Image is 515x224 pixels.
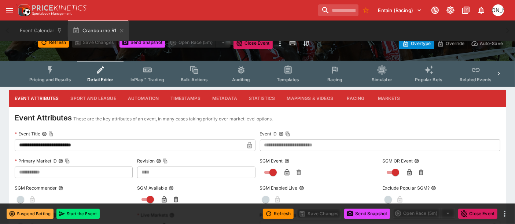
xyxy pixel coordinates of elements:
button: No Bookmarks [360,4,372,16]
button: Automation [122,90,165,107]
button: RevisionCopy To Clipboard [156,158,161,164]
p: SGM Available [137,185,167,191]
button: Close Event [458,209,497,219]
button: Event TitleCopy To Clipboard [42,131,47,137]
span: Auditing [232,77,250,82]
button: Send Snapshot [119,37,165,48]
span: InPlay™ Trading [130,77,164,82]
div: split button [168,37,231,48]
button: Refresh [263,209,294,219]
img: PriceKinetics Logo [16,3,31,18]
span: Templates [277,77,299,82]
button: Start the Event [56,209,100,219]
p: Primary Market ID [15,158,57,164]
button: more [500,209,509,218]
button: SGM Available [169,186,174,191]
button: Documentation [459,4,472,17]
button: more [276,37,284,49]
img: Sportsbook Management [32,12,72,15]
p: SGM Enabled Live [260,185,298,191]
div: Jonty Andrew [492,4,504,16]
span: Bulk Actions [181,77,208,82]
button: Event IDCopy To Clipboard [279,131,284,137]
span: Simulator [372,77,392,82]
p: SGM Event [260,158,283,164]
button: Event Attributes [9,90,65,107]
div: Event type filters [23,61,492,87]
button: Copy To Clipboard [65,158,70,164]
button: SGM OR Event [414,158,419,164]
button: Exclude Popular SGM? [431,186,436,191]
p: Event ID [260,131,277,137]
button: Timestamps [165,90,206,107]
p: SGM OR Event [382,158,413,164]
div: split button [393,208,455,219]
button: Notifications [475,4,488,17]
button: Mappings & Videos [281,90,339,107]
button: Copy To Clipboard [48,131,54,137]
button: SGM Enabled Live [299,186,304,191]
button: SGM Recommender [58,186,63,191]
button: open drawer [3,4,16,17]
p: Event Title [15,131,40,137]
button: Overtype [399,38,434,49]
span: Racing [327,77,342,82]
h4: Event Attributes [15,113,72,123]
p: Auto-Save [480,40,503,47]
p: SGM Recommender [15,185,57,191]
p: Overtype [411,40,431,47]
button: Suspend Betting [7,209,54,219]
button: Close Event [233,37,273,49]
p: Exclude Popular SGM? [382,185,430,191]
button: Copy To Clipboard [285,131,290,137]
button: Jonty Andrew [490,2,506,18]
button: Override [434,38,468,49]
button: Toggle light/dark mode [444,4,457,17]
button: Cranbourne R1 [68,20,129,41]
input: search [318,4,358,16]
p: Revision [137,158,155,164]
button: Select Tenant [374,4,426,16]
button: Event Calendar [15,20,67,41]
button: Statistics [243,90,281,107]
img: PriceKinetics [32,5,87,11]
span: Pricing and Results [29,77,71,82]
div: Start From [399,38,506,49]
p: These are the key attributes of an event, in many cases taking priority over market level options. [73,115,273,123]
button: Connected to PK [428,4,442,17]
button: Refresh [38,37,69,48]
span: Popular Bets [415,77,442,82]
button: Racing [339,90,372,107]
span: Detail Editor [87,77,113,82]
button: Metadata [206,90,243,107]
button: Markets [372,90,406,107]
span: Related Events [460,77,492,82]
button: Primary Market IDCopy To Clipboard [58,158,63,164]
button: Sport and League [65,90,122,107]
p: Override [446,40,464,47]
button: Auto-Save [468,38,506,49]
button: SGM Event [284,158,290,164]
button: Copy To Clipboard [163,158,168,164]
button: Send Snapshot [344,209,390,219]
